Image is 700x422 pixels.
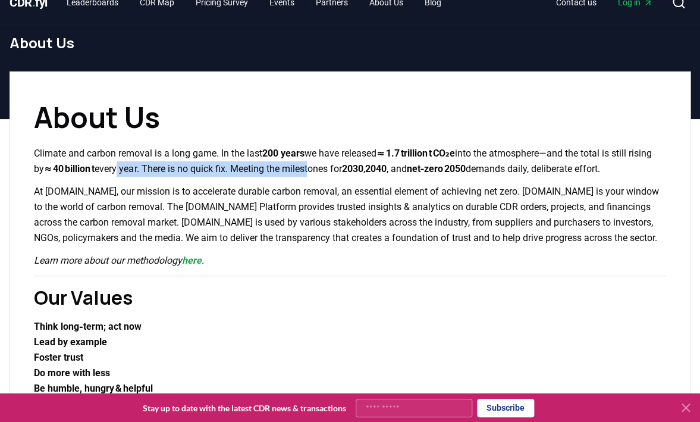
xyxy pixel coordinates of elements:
[34,352,83,363] strong: Foster trust
[34,321,142,332] strong: Think long‑term; act now
[34,283,666,312] h2: Our Values
[341,163,363,174] strong: 2030
[10,33,690,52] h1: About Us
[376,148,454,159] strong: ≈ 1.7 trillion t CO₂e
[44,163,95,174] strong: ≈ 40 billion t
[34,336,107,348] strong: Lead by example
[34,255,204,266] em: Learn more about our methodology .
[182,255,202,266] a: here
[34,383,153,394] strong: Be humble, hungry & helpful
[365,163,386,174] strong: 2040
[262,148,305,159] strong: 200 years
[34,367,110,379] strong: Do more with less
[34,184,666,246] p: At [DOMAIN_NAME], our mission is to accelerate durable carbon removal, an essential element of ac...
[34,146,666,177] p: Climate and carbon removal is a long game. In the last we have released into the atmosphere—and t...
[406,163,466,174] strong: net‑zero 2050
[34,96,666,139] h1: About Us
